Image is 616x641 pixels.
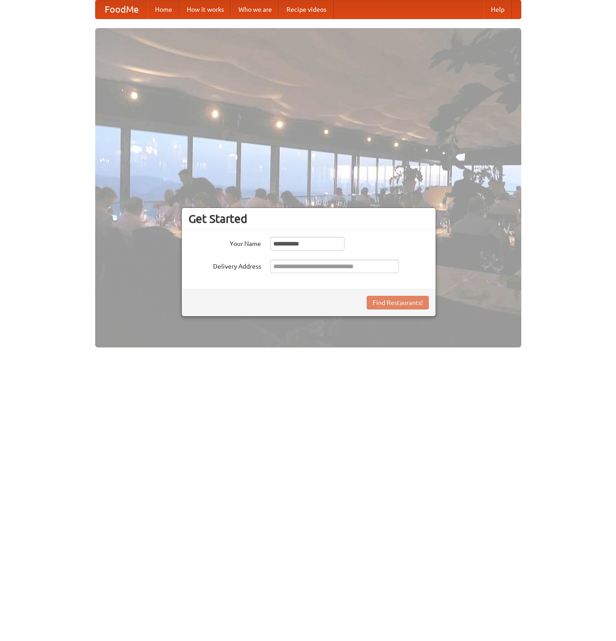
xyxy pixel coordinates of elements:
[189,237,261,248] label: Your Name
[189,260,261,271] label: Delivery Address
[189,212,429,226] h3: Get Started
[484,0,512,19] a: Help
[96,0,148,19] a: FoodMe
[231,0,279,19] a: Who we are
[148,0,179,19] a: Home
[367,296,429,309] button: Find Restaurants!
[179,0,231,19] a: How it works
[279,0,334,19] a: Recipe videos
